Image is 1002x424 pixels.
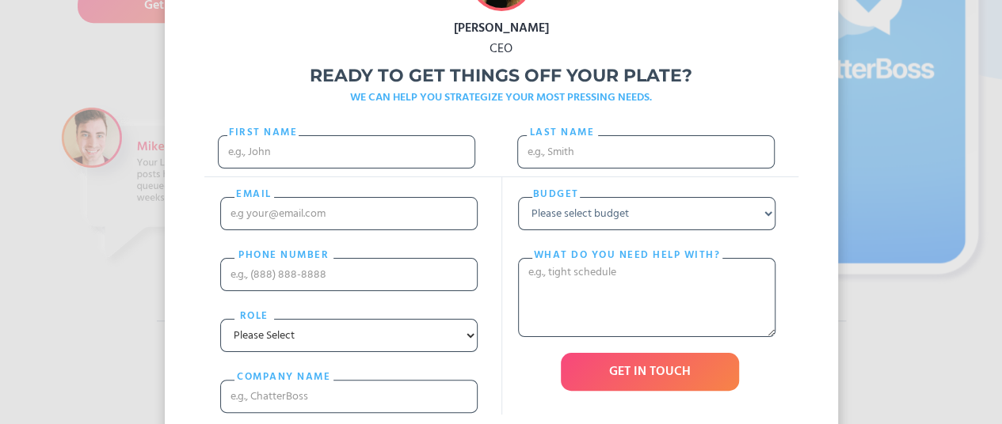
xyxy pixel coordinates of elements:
[532,248,722,263] label: What do you need help with?
[218,135,475,168] input: e.g., John
[561,353,739,391] input: GET IN TOUCH
[517,135,775,168] input: e.g., Smith
[234,187,274,203] label: email
[220,258,478,291] input: e.g., (888) 888-8888
[220,380,478,413] input: e.g., ChatterBoss
[234,248,333,263] label: PHONE nUMBER
[165,18,838,39] div: [PERSON_NAME]
[234,369,333,385] label: cOMPANY NAME
[350,89,652,107] strong: WE CAN HELP YOU STRATEGIZE YOUR MOST PRESSING NEEDS.
[527,125,598,141] label: Last name
[227,125,299,141] label: First Name
[310,65,692,86] strong: Ready to get things off your plate?
[165,39,838,59] div: CEO
[220,197,478,230] input: e.g your@email.com
[234,309,274,324] label: Role
[532,187,580,203] label: Budget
